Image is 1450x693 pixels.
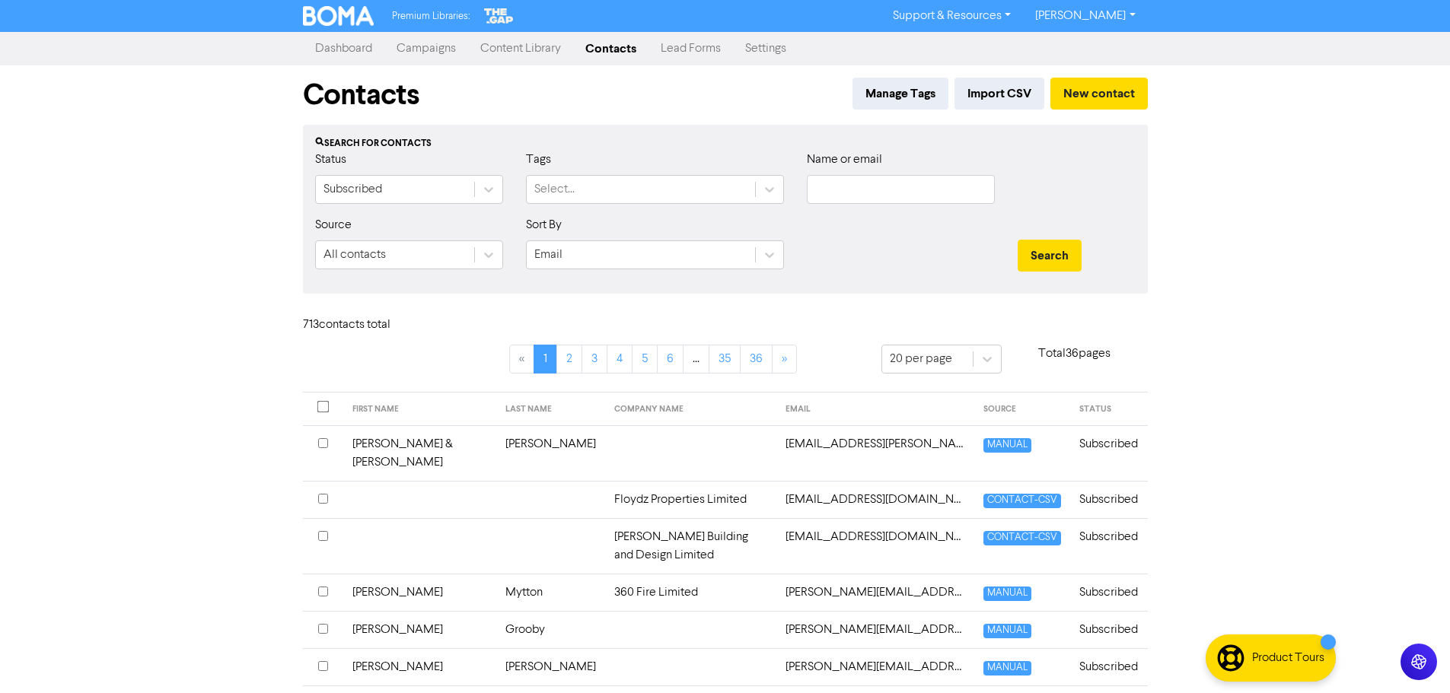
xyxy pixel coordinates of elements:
[776,393,974,426] th: EMAIL
[303,78,419,113] h1: Contacts
[776,648,974,685] td: aaron.sheehan66@gmail.com
[1050,78,1148,110] button: New contact
[1070,425,1147,481] td: Subscribed
[343,574,496,611] td: [PERSON_NAME]
[1023,4,1147,28] a: [PERSON_NAME]
[1018,240,1082,272] button: Search
[343,425,496,481] td: [PERSON_NAME] & [PERSON_NAME]
[315,151,346,169] label: Status
[954,78,1044,110] button: Import CSV
[772,345,797,374] a: »
[303,6,374,26] img: BOMA Logo
[323,246,386,264] div: All contacts
[983,494,1061,508] span: CONTACT-CSV
[343,648,496,685] td: [PERSON_NAME]
[384,33,468,64] a: Campaigns
[607,345,633,374] a: Page 4
[496,574,605,611] td: Mytton
[740,345,773,374] a: Page 36
[315,216,352,234] label: Source
[852,78,948,110] button: Manage Tags
[315,137,1136,151] div: Search for contacts
[526,216,562,234] label: Sort By
[496,393,605,426] th: LAST NAME
[534,345,557,374] a: Page 1 is your current page
[1070,518,1147,574] td: Subscribed
[983,624,1031,638] span: MANUAL
[496,611,605,648] td: Grooby
[482,6,515,26] img: The Gap
[1070,481,1147,518] td: Subscribed
[776,574,974,611] td: aaron@360fire.co.nz
[709,345,741,374] a: Page 35
[776,611,974,648] td: aaron@propercrisps.co.nz
[1070,393,1147,426] th: STATUS
[496,425,605,481] td: [PERSON_NAME]
[605,393,776,426] th: COMPANY NAME
[605,518,776,574] td: [PERSON_NAME] Building and Design Limited
[649,33,733,64] a: Lead Forms
[983,438,1031,453] span: MANUAL
[526,151,551,169] label: Tags
[807,151,882,169] label: Name or email
[776,425,974,481] td: 1990karen.holliday@gmail.com
[605,574,776,611] td: 360 Fire Limited
[534,246,562,264] div: Email
[343,611,496,648] td: [PERSON_NAME]
[343,393,496,426] th: FIRST NAME
[303,318,425,332] h6: 713 contact s total
[733,33,798,64] a: Settings
[573,33,649,64] a: Contacts
[632,345,658,374] a: Page 5
[1259,529,1450,693] iframe: Chat Widget
[1070,574,1147,611] td: Subscribed
[605,481,776,518] td: Floydz Properties Limited
[468,33,573,64] a: Content Library
[556,345,582,374] a: Page 2
[983,661,1031,676] span: MANUAL
[1070,611,1147,648] td: Subscribed
[776,518,974,574] td: aandablake@outlook.com
[974,393,1070,426] th: SOURCE
[881,4,1023,28] a: Support & Resources
[496,648,605,685] td: [PERSON_NAME]
[890,350,952,368] div: 20 per page
[983,587,1031,601] span: MANUAL
[1002,345,1148,363] p: Total 36 pages
[776,481,974,518] td: 66floydz@gmail.com
[582,345,607,374] a: Page 3
[392,11,470,21] span: Premium Libraries:
[1070,648,1147,685] td: Subscribed
[983,531,1061,545] span: CONTACT-CSV
[657,345,684,374] a: Page 6
[534,180,575,199] div: Select...
[303,33,384,64] a: Dashboard
[323,180,382,199] div: Subscribed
